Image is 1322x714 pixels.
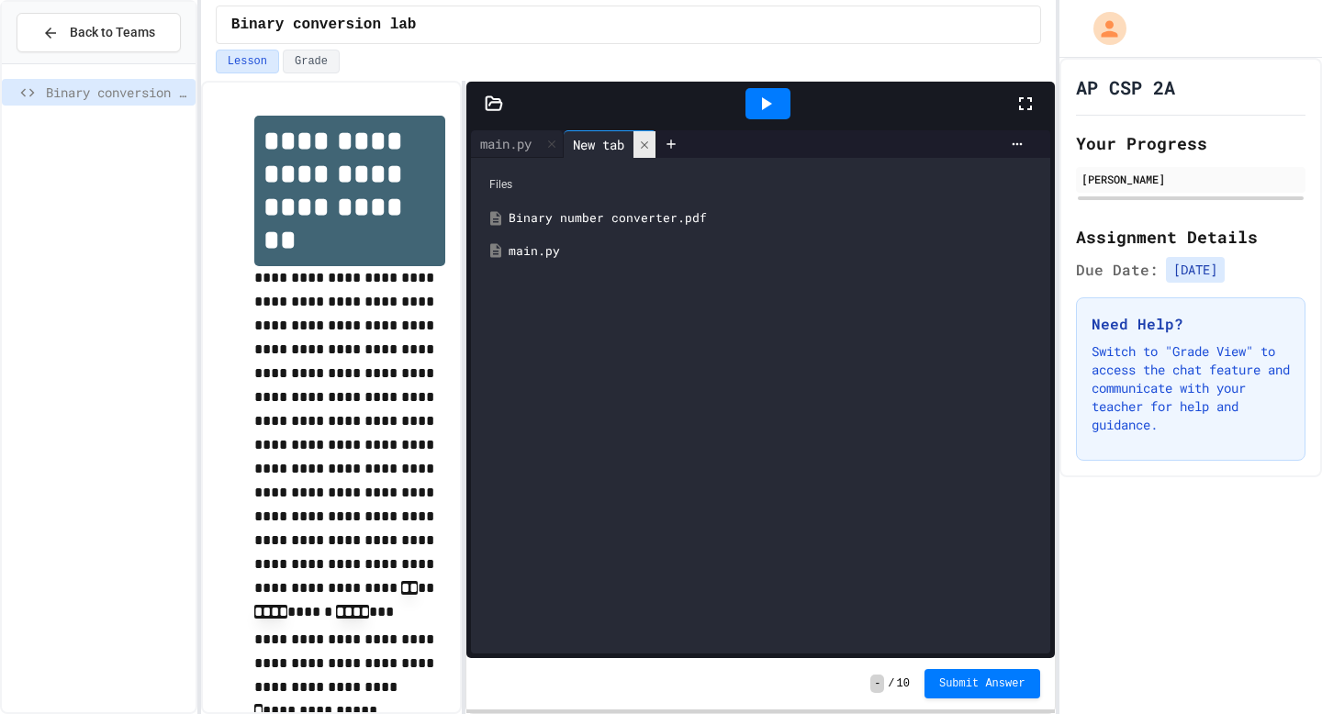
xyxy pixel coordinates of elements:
div: Files [480,167,1040,202]
span: [DATE] [1166,257,1225,283]
button: Submit Answer [924,669,1040,698]
span: 10 [897,676,910,691]
span: Binary conversion lab [46,83,188,102]
div: Binary number converter.pdf [509,209,1038,228]
div: My Account [1074,7,1131,50]
span: / [888,676,894,691]
button: Lesson [216,50,279,73]
button: Grade [283,50,340,73]
h1: AP CSP 2A [1076,74,1175,100]
div: New tab [564,135,633,154]
h2: Your Progress [1076,130,1305,156]
button: Back to Teams [17,13,181,52]
h2: Assignment Details [1076,224,1305,250]
div: main.py [509,242,1038,261]
span: Binary conversion lab [231,14,417,36]
span: Due Date: [1076,259,1159,281]
h3: Need Help? [1092,313,1290,335]
div: main.py [471,130,564,158]
span: Submit Answer [939,676,1025,691]
div: New tab [564,130,656,158]
div: [PERSON_NAME] [1081,171,1300,187]
span: Back to Teams [70,23,155,42]
div: main.py [471,134,541,153]
p: Switch to "Grade View" to access the chat feature and communicate with your teacher for help and ... [1092,342,1290,434]
span: - [870,675,884,693]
